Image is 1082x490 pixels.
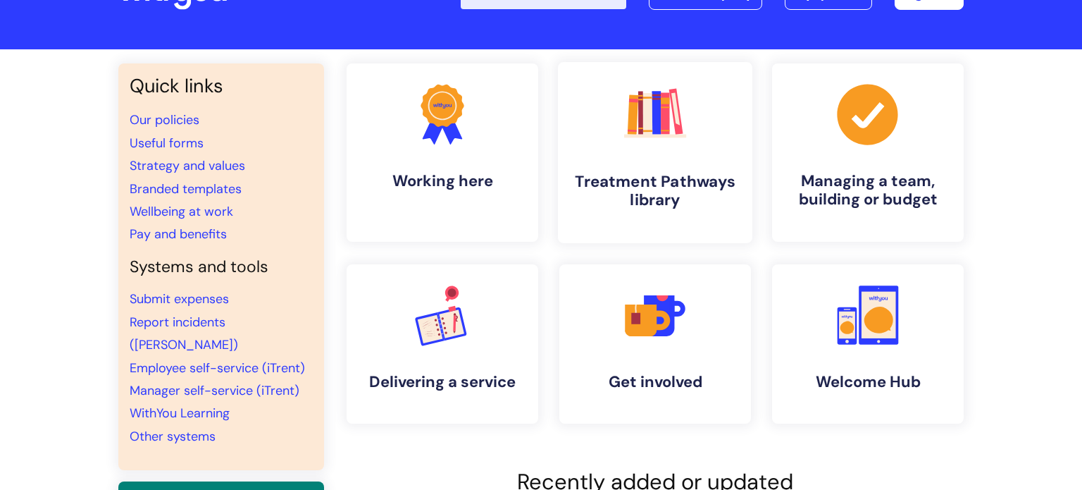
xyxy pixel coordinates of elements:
[130,428,216,445] a: Other systems
[783,373,952,391] h4: Welcome Hub
[558,62,752,243] a: Treatment Pathways library
[358,172,527,190] h4: Working here
[347,264,538,424] a: Delivering a service
[130,257,313,277] h4: Systems and tools
[130,360,305,376] a: Employee self-service (iTrent)
[358,373,527,391] h4: Delivering a service
[571,373,740,391] h4: Get involved
[130,75,313,97] h3: Quick links
[772,63,964,242] a: Managing a team, building or budget
[130,180,242,197] a: Branded templates
[783,172,952,209] h4: Managing a team, building or budget
[772,264,964,424] a: Welcome Hub
[559,264,751,424] a: Get involved
[130,382,299,399] a: Manager self-service (iTrent)
[130,203,233,220] a: Wellbeing at work
[569,172,741,210] h4: Treatment Pathways library
[130,290,229,307] a: Submit expenses
[130,111,199,128] a: Our policies
[130,157,245,174] a: Strategy and values
[130,135,204,152] a: Useful forms
[130,405,230,422] a: WithYou Learning
[130,314,238,353] a: Report incidents ([PERSON_NAME])
[347,63,538,242] a: Working here
[130,226,227,243] a: Pay and benefits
